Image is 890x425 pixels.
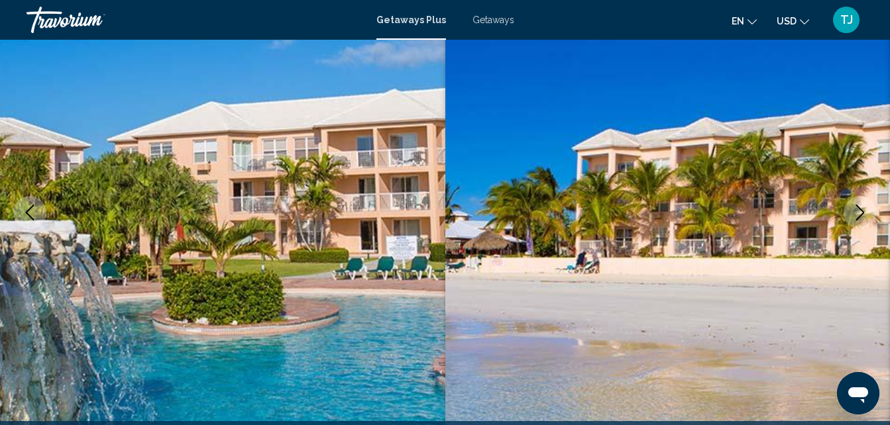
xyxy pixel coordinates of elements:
[27,7,363,33] a: Travorium
[777,11,809,30] button: Change currency
[844,196,877,229] button: Next image
[777,16,797,26] span: USD
[732,11,757,30] button: Change language
[837,372,879,414] iframe: Button to launch messaging window
[829,6,863,34] button: User Menu
[13,196,46,229] button: Previous image
[732,16,744,26] span: en
[473,15,514,25] a: Getaways
[376,15,446,25] a: Getaways Plus
[840,13,853,26] span: TJ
